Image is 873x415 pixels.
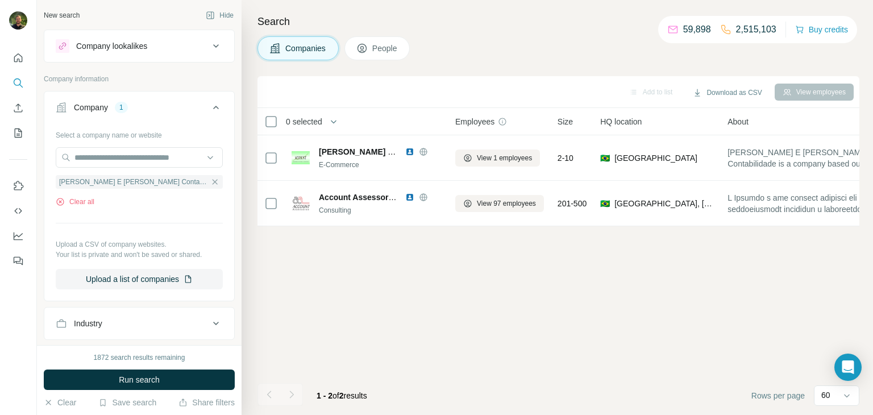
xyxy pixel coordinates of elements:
[558,116,573,127] span: Size
[44,94,234,126] button: Company1
[44,10,80,20] div: New search
[558,198,587,209] span: 201-500
[477,153,532,163] span: View 1 employees
[286,116,322,127] span: 0 selected
[600,152,610,164] span: 🇧🇷
[292,194,310,213] img: Logo of Account Assessores S/S Ltda
[319,205,442,215] div: Consulting
[558,152,573,164] span: 2-10
[477,198,536,209] span: View 97 employees
[9,11,27,30] img: Avatar
[44,32,234,60] button: Company lookalikes
[74,318,102,329] div: Industry
[94,352,185,363] div: 1872 search results remaining
[727,116,749,127] span: About
[257,14,859,30] h4: Search
[115,102,128,113] div: 1
[56,250,223,260] p: Your list is private and won't be saved or shared.
[56,126,223,140] div: Select a company name or website
[319,160,442,170] div: E-Commerce
[683,23,711,36] p: 59,898
[9,98,27,118] button: Enrich CSV
[751,390,805,401] span: Rows per page
[455,195,544,212] button: View 97 employees
[198,7,242,24] button: Hide
[614,152,697,164] span: [GEOGRAPHIC_DATA]
[56,239,223,250] p: Upload a CSV of company websites.
[9,226,27,246] button: Dashboard
[44,370,235,390] button: Run search
[455,150,540,167] button: View 1 employees
[56,197,94,207] button: Clear all
[319,193,431,202] span: Account Assessores S/S Ltda
[44,74,235,84] p: Company information
[600,116,642,127] span: HQ location
[834,354,862,381] div: Open Intercom Messenger
[614,198,714,209] span: [GEOGRAPHIC_DATA], [GEOGRAPHIC_DATA]
[178,397,235,408] button: Share filters
[685,84,770,101] button: Download as CSV
[9,48,27,68] button: Quick start
[405,193,414,202] img: LinkedIn logo
[339,391,344,400] span: 2
[736,23,776,36] p: 2,515,103
[372,43,398,54] span: People
[119,374,160,385] span: Run search
[292,151,310,164] img: Logo of Oliveira E Dias Contabilidade
[9,201,27,221] button: Use Surfe API
[317,391,332,400] span: 1 - 2
[455,116,494,127] span: Employees
[319,147,517,156] span: [PERSON_NAME] E [PERSON_NAME] Contabilidade
[821,389,830,401] p: 60
[317,391,367,400] span: results
[285,43,327,54] span: Companies
[44,397,76,408] button: Clear
[74,102,108,113] div: Company
[600,198,610,209] span: 🇧🇷
[76,40,147,52] div: Company lookalikes
[405,147,414,156] img: LinkedIn logo
[59,177,208,187] span: [PERSON_NAME] E [PERSON_NAME] Contabilidade
[98,397,156,408] button: Save search
[44,310,234,337] button: Industry
[795,22,848,38] button: Buy credits
[9,251,27,271] button: Feedback
[9,73,27,93] button: Search
[9,123,27,143] button: My lists
[9,176,27,196] button: Use Surfe on LinkedIn
[56,269,223,289] button: Upload a list of companies
[332,391,339,400] span: of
